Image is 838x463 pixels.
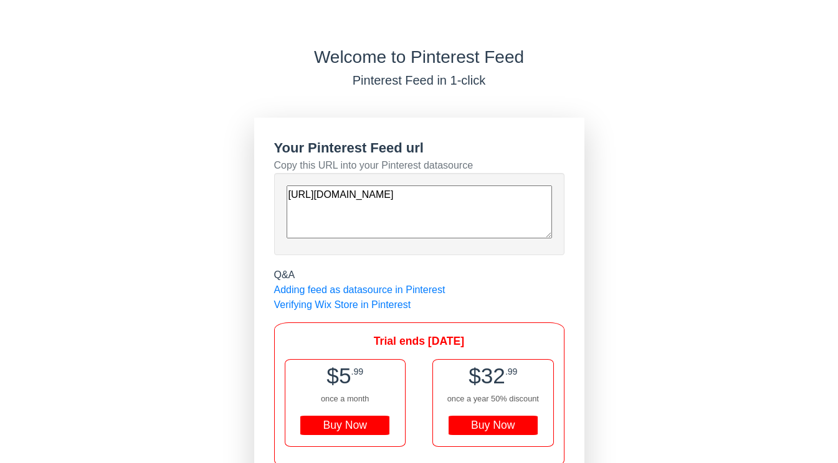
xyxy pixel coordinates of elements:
[300,416,389,436] div: Buy Now
[351,367,363,376] span: .99
[449,416,538,436] div: Buy Now
[469,363,505,388] span: $32
[285,393,405,405] div: once a month
[274,299,411,310] a: Verifying Wix Store in Pinterest
[274,268,564,283] div: Q&A
[505,367,518,376] span: .99
[326,363,351,388] span: $5
[274,138,564,158] div: Your Pinterest Feed url
[274,158,564,173] div: Copy this URL into your Pinterest datasource
[285,333,554,349] div: Trial ends [DATE]
[274,284,445,295] a: Adding feed as datasource in Pinterest
[433,393,553,405] div: once a year 50% discount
